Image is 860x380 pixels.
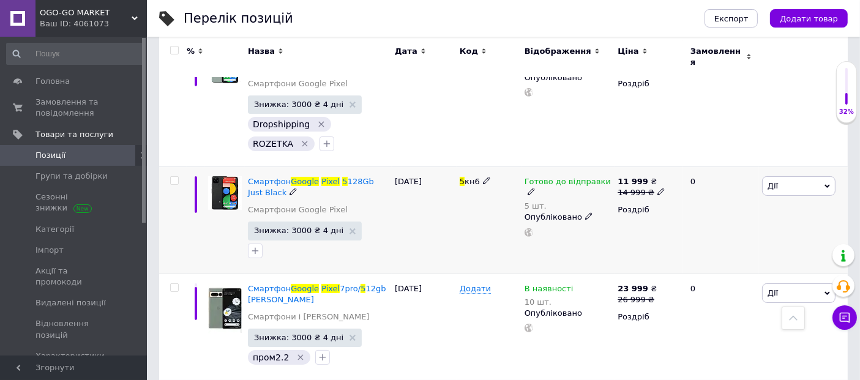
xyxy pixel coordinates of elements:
span: Dropshipping [253,119,310,129]
span: Готово до відправки [525,177,611,190]
span: Додати товар [780,14,838,23]
span: Дії [768,288,778,297]
svg: Видалити мітку [300,139,310,149]
span: ROZETKA [253,139,293,149]
span: Позиції [36,150,65,161]
div: 26 999 ₴ [618,294,657,305]
div: ₴ [618,176,665,187]
svg: Видалити мітку [316,119,326,129]
img: Смартфон Google Pixel 7pro/512gb Hazel [208,283,242,333]
a: Смартфони Google Pixel [248,204,348,215]
span: Google [291,284,319,293]
span: Смартфон [248,284,291,293]
svg: Видалити мітку [296,352,305,362]
span: Знижка: 3000 ₴ 4 дні [254,100,343,108]
span: 5 [460,177,465,186]
b: 23 999 [618,284,648,293]
span: 7pro/ [340,284,361,293]
span: Акції та промокоди [36,266,113,288]
span: Категорії [36,224,74,235]
span: Видалені позиції [36,297,106,308]
span: OGO-GO MARKET [40,7,132,18]
b: 11 999 [618,177,648,186]
div: ₴ [618,283,657,294]
span: Сезонні знижки [36,192,113,214]
div: Перелік позицій [184,12,293,25]
div: Роздріб [618,204,680,215]
span: 5 [361,284,365,293]
span: В наявності [525,284,574,297]
span: Знижка: 3000 ₴ 4 дні [254,333,343,341]
input: Пошук [6,43,144,65]
button: Додати товар [770,9,848,28]
span: Код [460,46,478,57]
div: [DATE] [392,166,457,274]
button: Експорт [705,9,758,28]
div: Ваш ID: 4061073 [40,18,147,29]
a: СмартфонGooglePixel7pro/512gb [PERSON_NAME] [248,284,386,304]
span: 5 [342,177,347,186]
span: Головна [36,76,70,87]
div: Опубліковано [525,212,612,223]
div: 0 [683,166,759,274]
div: Роздріб [618,311,680,322]
span: % [187,46,195,57]
button: Чат з покупцем [832,305,857,330]
a: СмартфонGooglePixel5128Gb Just Black [248,177,374,197]
div: 14 999 ₴ [618,187,665,198]
span: Замовлення [690,46,743,68]
span: пром2.2 [253,352,289,362]
span: Характеристики [36,351,105,362]
div: Роздріб [618,78,680,89]
a: Смартфони Google Pixel [248,78,348,89]
span: Товари та послуги [36,129,113,140]
span: Google [291,177,319,186]
div: 10 шт. [525,297,574,307]
span: Відображення [525,46,591,57]
span: Додати [460,284,491,294]
img: Смартфон Google Pixel 5 128Gb Just Black [208,176,242,210]
span: кн6 [465,177,480,186]
span: 12gb [PERSON_NAME] [248,284,386,304]
div: Опубліковано [525,308,612,319]
span: Назва [248,46,275,57]
span: Відновлення позицій [36,318,113,340]
div: 32% [837,108,856,116]
span: Замовлення та повідомлення [36,97,113,119]
span: Ціна [618,46,638,57]
span: Дата [395,46,417,57]
span: Експорт [714,14,749,23]
span: Групи та добірки [36,171,108,182]
span: Pixel [321,284,340,293]
span: Дії [768,181,778,190]
div: 0 [683,40,759,167]
span: Імпорт [36,245,64,256]
span: Смартфон [248,177,291,186]
a: Смартфони і [PERSON_NAME] [248,311,370,322]
span: Знижка: 3000 ₴ 4 дні [254,226,343,234]
div: 5 шт. [525,201,612,210]
div: [DATE] [392,40,457,167]
span: Pixel [321,177,340,186]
